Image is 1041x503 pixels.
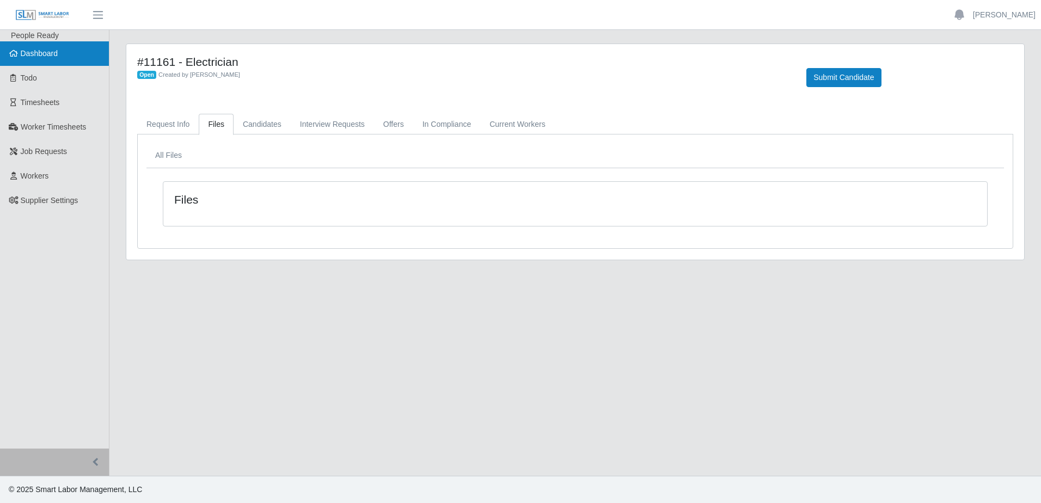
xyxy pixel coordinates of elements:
[9,485,142,494] span: © 2025 Smart Labor Management, LLC
[21,73,37,82] span: Todo
[21,171,49,180] span: Workers
[291,114,374,135] a: Interview Requests
[137,55,790,69] h4: #11161 - Electrician
[199,114,234,135] a: Files
[973,9,1036,21] a: [PERSON_NAME]
[413,114,481,135] a: In Compliance
[155,150,182,161] li: All Files
[11,31,59,40] span: People Ready
[234,114,291,135] a: Candidates
[158,71,240,78] span: Created by [PERSON_NAME]
[137,114,199,135] a: Request Info
[15,9,70,21] img: SLM Logo
[137,71,156,79] span: Open
[21,196,78,205] span: Supplier Settings
[806,68,881,87] button: Submit Candidate
[174,193,499,206] h4: Files
[21,122,86,131] span: Worker Timesheets
[21,49,58,58] span: Dashboard
[480,114,554,135] a: Current Workers
[21,147,68,156] span: Job Requests
[21,98,60,107] span: Timesheets
[374,114,413,135] a: Offers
